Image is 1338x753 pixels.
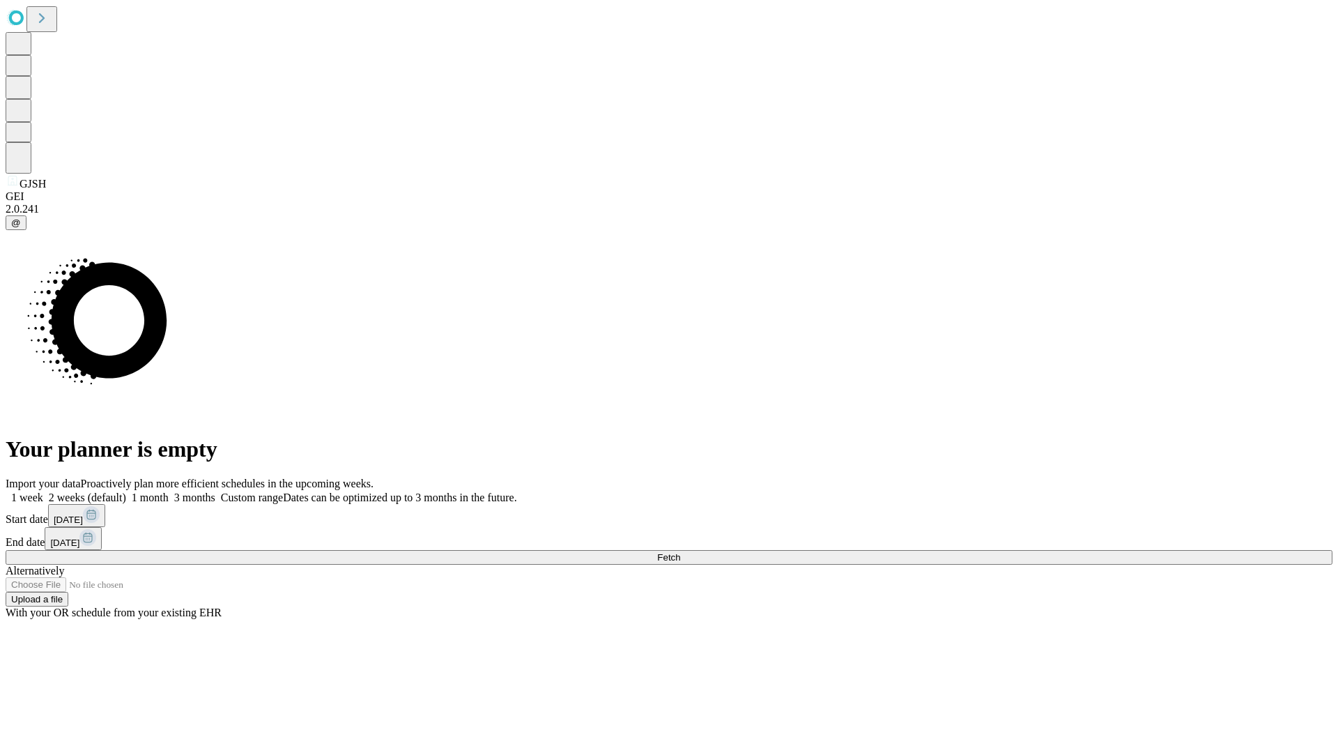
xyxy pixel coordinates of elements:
span: Alternatively [6,565,64,577]
span: @ [11,218,21,228]
div: End date [6,527,1332,550]
span: [DATE] [54,515,83,525]
span: Fetch [657,552,680,563]
span: With your OR schedule from your existing EHR [6,607,222,618]
span: 2 weeks (default) [49,492,126,503]
span: Import your data [6,478,81,489]
button: @ [6,215,26,230]
button: [DATE] [45,527,102,550]
button: [DATE] [48,504,105,527]
span: 3 months [174,492,215,503]
span: 1 month [132,492,169,503]
div: 2.0.241 [6,203,1332,215]
span: [DATE] [50,538,79,548]
span: Dates can be optimized up to 3 months in the future. [283,492,516,503]
div: Start date [6,504,1332,527]
span: Custom range [221,492,283,503]
span: GJSH [20,178,46,190]
span: 1 week [11,492,43,503]
div: GEI [6,190,1332,203]
button: Upload a file [6,592,68,607]
h1: Your planner is empty [6,436,1332,462]
span: Proactively plan more efficient schedules in the upcoming weeks. [81,478,374,489]
button: Fetch [6,550,1332,565]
